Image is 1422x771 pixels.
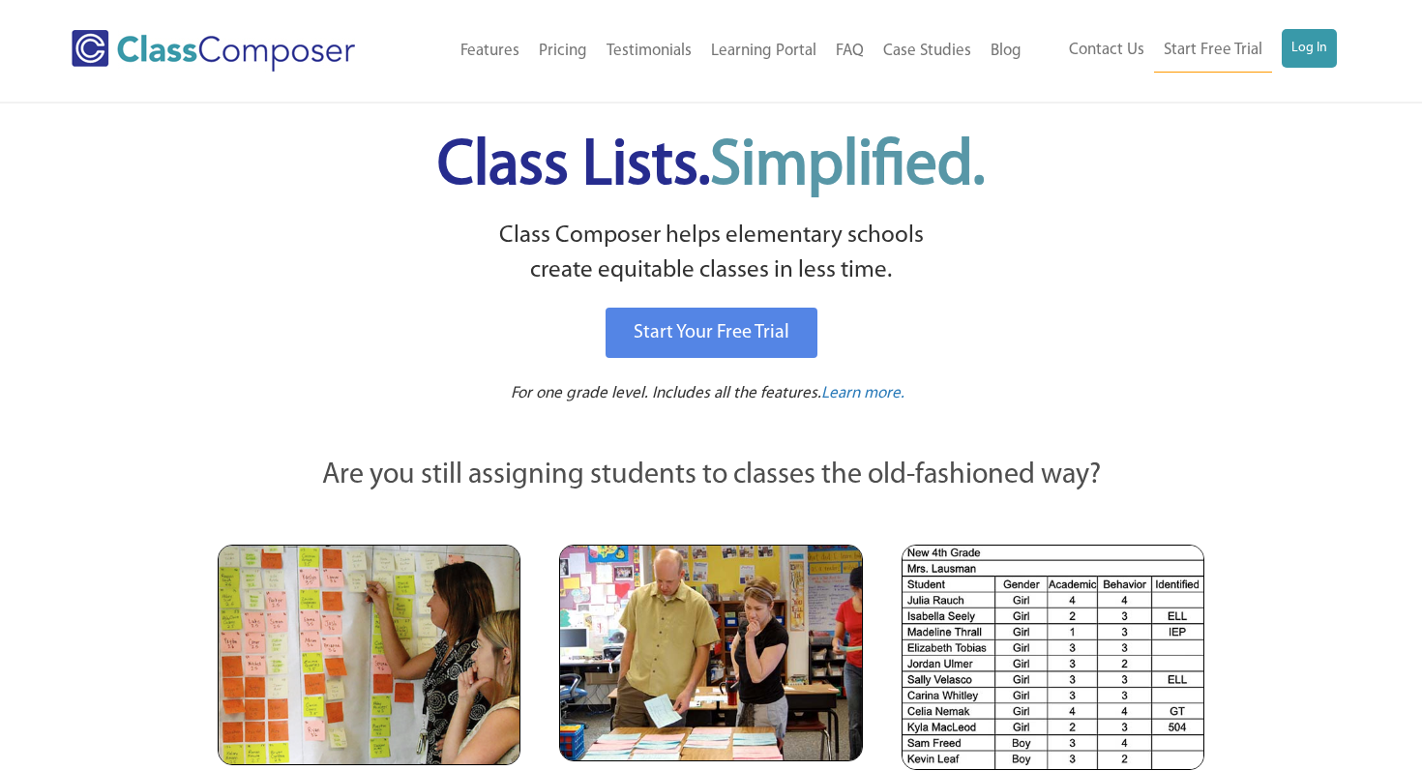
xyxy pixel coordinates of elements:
[902,545,1204,770] img: Spreadsheets
[451,30,529,73] a: Features
[826,30,874,73] a: FAQ
[218,545,520,765] img: Teachers Looking at Sticky Notes
[215,219,1207,289] p: Class Composer helps elementary schools create equitable classes in less time.
[72,30,355,72] img: Class Composer
[529,30,597,73] a: Pricing
[597,30,701,73] a: Testimonials
[701,30,826,73] a: Learning Portal
[821,385,904,401] span: Learn more.
[874,30,981,73] a: Case Studies
[559,545,862,760] img: Blue and Pink Paper Cards
[981,30,1031,73] a: Blog
[710,135,985,198] span: Simplified.
[1282,29,1337,68] a: Log In
[821,382,904,406] a: Learn more.
[1059,29,1154,72] a: Contact Us
[437,135,985,198] span: Class Lists.
[634,323,789,342] span: Start Your Free Trial
[405,30,1031,73] nav: Header Menu
[511,385,821,401] span: For one grade level. Includes all the features.
[1031,29,1337,73] nav: Header Menu
[606,308,817,358] a: Start Your Free Trial
[1154,29,1272,73] a: Start Free Trial
[218,455,1204,497] p: Are you still assigning students to classes the old-fashioned way?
